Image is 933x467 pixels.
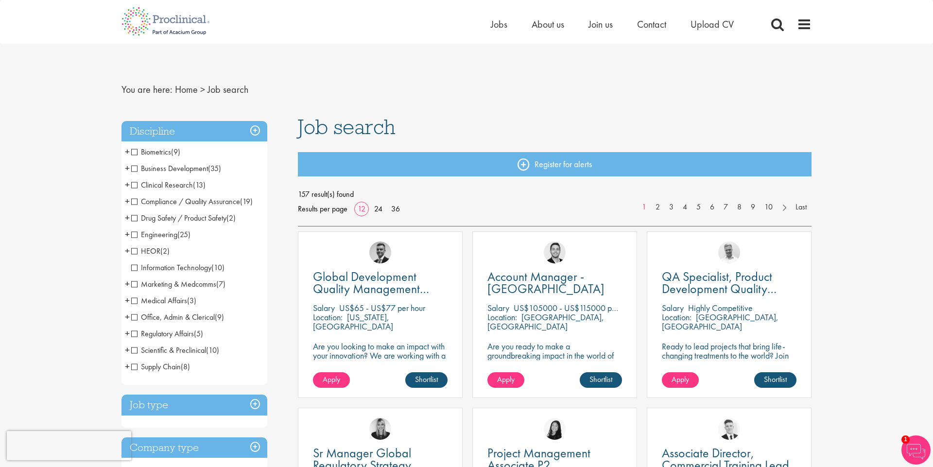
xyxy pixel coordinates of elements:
[732,202,746,213] a: 8
[194,329,203,339] span: (5)
[206,345,219,355] span: (10)
[313,302,335,313] span: Salary
[672,374,689,384] span: Apply
[208,163,221,173] span: (35)
[131,196,253,207] span: Compliance / Quality Assurance
[313,342,448,388] p: Are you looking to make an impact with your innovation? We are working with a well-established ph...
[125,161,130,175] span: +
[719,202,733,213] a: 7
[131,196,240,207] span: Compliance / Quality Assurance
[211,262,225,273] span: (10)
[131,362,181,372] span: Supply Chain
[125,343,130,357] span: +
[313,372,350,388] a: Apply
[791,202,812,213] a: Last
[491,18,507,31] a: Jobs
[125,243,130,258] span: +
[131,295,196,306] span: Medical Affairs
[216,279,225,289] span: (7)
[131,362,190,372] span: Supply Chain
[131,180,206,190] span: Clinical Research
[131,345,219,355] span: Scientific & Preclinical
[662,311,778,332] p: [GEOGRAPHIC_DATA], [GEOGRAPHIC_DATA]
[718,242,740,263] a: Joshua Bye
[125,310,130,324] span: +
[125,194,130,208] span: +
[323,374,340,384] span: Apply
[662,311,691,323] span: Location:
[131,262,211,273] span: Information Technology
[691,18,734,31] a: Upload CV
[121,121,267,142] div: Discipline
[131,163,208,173] span: Business Development
[487,342,622,388] p: Are you ready to make a groundbreaking impact in the world of biotechnology? Join a growing compa...
[131,147,180,157] span: Biometrics
[662,302,684,313] span: Salary
[131,147,171,157] span: Biometrics
[200,83,205,96] span: >
[544,418,566,440] img: Numhom Sudsok
[175,83,198,96] a: breadcrumb link
[688,302,753,313] p: Highly Competitive
[298,202,347,216] span: Results per page
[901,435,931,465] img: Chatbot
[514,302,642,313] p: US$105000 - US$115000 per annum
[131,312,215,322] span: Office, Admin & Clerical
[487,268,605,297] span: Account Manager - [GEOGRAPHIC_DATA]
[215,312,224,322] span: (9)
[718,418,740,440] a: Nicolas Daniel
[313,311,393,332] p: [US_STATE], [GEOGRAPHIC_DATA]
[532,18,564,31] a: About us
[369,242,391,263] img: Alex Bill
[371,204,386,214] a: 24
[125,293,130,308] span: +
[405,372,448,388] a: Shortlist
[171,147,180,157] span: (9)
[131,279,216,289] span: Marketing & Medcomms
[181,362,190,372] span: (8)
[662,372,699,388] a: Apply
[298,114,396,140] span: Job search
[121,395,267,415] h3: Job type
[588,18,613,31] a: Join us
[662,342,796,388] p: Ready to lead projects that bring life-changing treatments to the world? Join our client at the f...
[226,213,236,223] span: (2)
[131,246,160,256] span: HEOR
[125,144,130,159] span: +
[131,213,236,223] span: Drug Safety / Product Safety
[298,152,812,176] a: Register for alerts
[760,202,777,213] a: 10
[497,374,515,384] span: Apply
[177,229,190,240] span: (25)
[544,242,566,263] img: Parker Jensen
[131,329,194,339] span: Regulatory Affairs
[754,372,796,388] a: Shortlist
[487,271,622,295] a: Account Manager - [GEOGRAPHIC_DATA]
[125,326,130,341] span: +
[7,431,131,460] iframe: reCAPTCHA
[131,229,177,240] span: Engineering
[637,18,666,31] a: Contact
[131,262,225,273] span: Information Technology
[298,187,812,202] span: 157 result(s) found
[746,202,760,213] a: 9
[131,229,190,240] span: Engineering
[313,311,343,323] span: Location:
[131,246,170,256] span: HEOR
[131,180,193,190] span: Clinical Research
[131,213,226,223] span: Drug Safety / Product Safety
[193,180,206,190] span: (13)
[125,227,130,242] span: +
[125,277,130,291] span: +
[580,372,622,388] a: Shortlist
[691,202,706,213] a: 5
[664,202,678,213] a: 3
[131,312,224,322] span: Office, Admin & Clerical
[901,435,910,444] span: 1
[121,83,173,96] span: You are here:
